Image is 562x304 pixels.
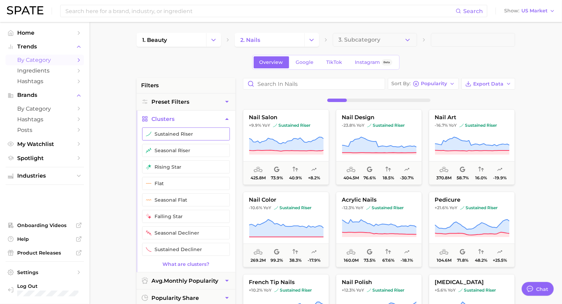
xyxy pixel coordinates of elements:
span: Sort By [392,82,411,86]
span: Search [463,8,483,14]
span: sustained riser [273,123,310,128]
button: acrylic nails-12.3% YoYsustained risersustained riser160.0m73.5%67.6%-18.1% [336,192,422,267]
span: by Category [17,105,72,112]
img: SPATE [7,6,43,14]
span: popularity convergence: Medium Convergence [293,166,298,174]
span: +8.2% [308,176,320,180]
button: Sort ByPopularity [388,78,459,90]
span: -23.8% [342,123,356,128]
span: popularity predicted growth: Very Likely [311,166,317,174]
button: seasonal decliner [142,226,230,239]
img: seasonal decliner [146,230,151,236]
span: Show [504,9,519,13]
img: rising star [146,164,151,170]
span: YoY [356,205,363,211]
a: InstagramBeta [349,56,398,68]
button: nail salon+9.9% YoYsustained risersustained riser425.8m73.9%40.9%+8.2% [243,109,329,185]
span: +5.6% [435,288,447,293]
span: 76.6% [363,176,376,180]
a: What are clusters? [137,261,235,267]
span: Home [17,30,72,36]
span: -16.7% [435,123,448,128]
span: acrylic nails [336,197,422,203]
span: nail polish [336,279,422,285]
span: Hashtags [17,78,72,85]
span: +9.9% [249,123,261,128]
button: sustained decliner [142,243,230,256]
img: sustained riser [274,288,278,292]
img: sustained riser [274,206,278,210]
button: falling star [142,210,230,223]
span: -12.3% [342,205,354,210]
span: Google [296,59,314,65]
span: YoY [357,123,364,128]
img: sustained riser [367,288,371,292]
img: sustained riser [366,206,370,210]
a: My Watchlist [6,139,84,149]
span: nail art [429,114,515,121]
span: popularity share: Google [460,248,465,256]
span: Popularity [421,82,447,86]
button: 3. Subcategory [333,33,417,47]
span: Industries [17,173,72,179]
span: sustained riser [460,205,498,211]
span: Ingredients [17,67,72,74]
button: Brands [6,90,84,100]
span: 104.6m [436,258,451,263]
img: sustained riser [459,123,464,127]
button: nail color-10.6% YoYsustained risersustained riser269.2m99.2%38.3%-17.9% [243,192,329,267]
span: Trends [17,44,72,50]
button: avg.monthly popularity [137,272,235,289]
span: popularity convergence: High Convergence [385,248,391,256]
span: +12.3% [342,288,355,293]
a: Ingredients [6,65,84,76]
span: popularity share: Google [367,166,372,174]
a: 1. beauty [137,33,206,47]
span: popularity share: Google [460,166,465,174]
img: sustained riser [273,123,277,127]
span: Hashtags [17,116,72,123]
span: 48.2% [475,258,487,263]
button: seasonal flat [142,193,230,206]
span: YoY [449,205,457,211]
img: sustained riser [367,123,371,127]
input: Search in nails [243,78,385,89]
a: Settings [6,267,84,278]
span: sustained riser [274,288,312,293]
span: sustained riser [274,205,311,211]
span: popularity predicted growth: Very Unlikely [404,166,410,174]
span: 40.9% [289,176,301,180]
button: Change Category [304,33,319,47]
button: nail design-23.8% YoYsustained risersustained riser404.5m76.6%18.5%-30.7% [336,109,422,185]
a: Log out. Currently logged in with e-mail mathilde@spate.nyc. [6,281,84,299]
span: -19.9% [493,176,506,180]
span: Spotlight [17,155,72,161]
span: average monthly popularity: Very High Popularity [347,166,356,174]
abbr: average [152,278,164,284]
span: 370.8m [436,176,452,180]
span: 1. beauty [142,37,167,43]
span: nail design [336,114,422,121]
img: seasonal riser [146,148,151,153]
a: by Category [6,55,84,65]
span: Instagram [355,59,380,65]
span: 67.6% [382,258,394,263]
span: popularity share: Google [274,166,279,174]
span: YoY [448,288,456,293]
span: 73.9% [271,176,283,180]
button: seasonal riser [142,144,230,157]
span: sustained riser [367,123,405,128]
span: average monthly popularity: Very High Popularity [439,248,448,256]
span: Help [17,236,72,242]
span: Posts [17,127,72,133]
a: Home [6,27,84,38]
span: Brands [17,92,72,98]
span: YoY [262,123,270,128]
span: sustained riser [459,123,497,128]
span: 99.2% [271,258,283,263]
span: Log Out [17,283,78,289]
span: pedicure [429,197,515,203]
span: YoY [449,123,457,128]
span: 269.2m [251,258,266,263]
img: sustained decliner [146,247,151,252]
